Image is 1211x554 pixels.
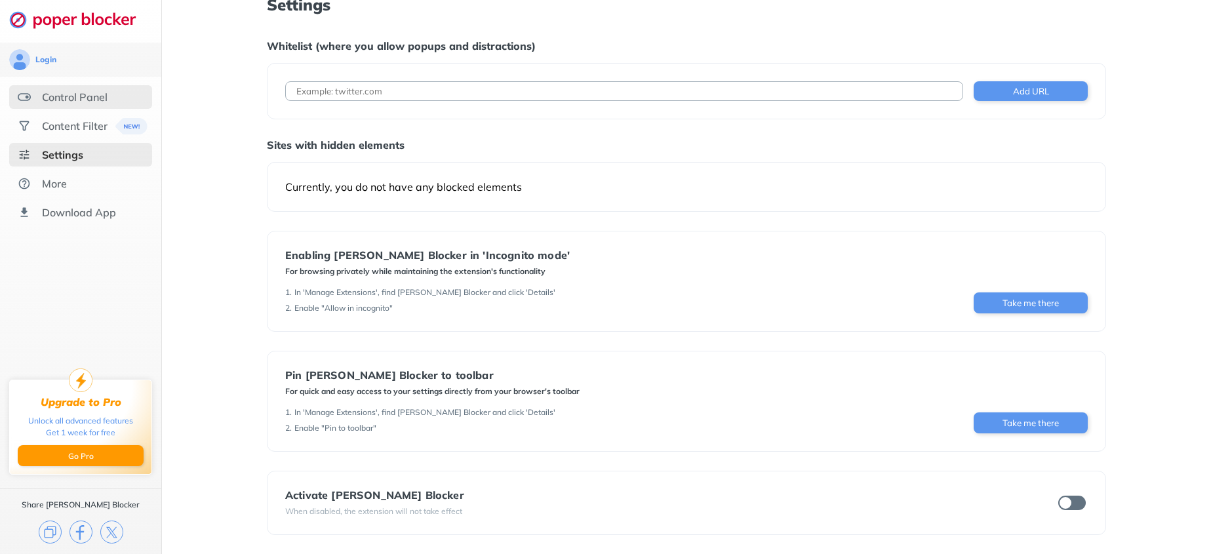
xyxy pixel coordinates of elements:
[974,292,1088,313] button: Take me there
[285,287,292,298] div: 1 .
[294,407,555,418] div: In 'Manage Extensions', find [PERSON_NAME] Blocker and click 'Details'
[42,177,67,190] div: More
[974,412,1088,433] button: Take me there
[39,521,62,544] img: copy.svg
[285,386,580,397] div: For quick and easy access to your settings directly from your browser's toolbar
[285,423,292,433] div: 2 .
[974,81,1088,101] button: Add URL
[9,10,150,29] img: logo-webpage.svg
[267,39,1106,52] div: Whitelist (where you allow popups and distractions)
[42,206,116,219] div: Download App
[285,81,963,101] input: Example: twitter.com
[9,49,30,70] img: avatar.svg
[28,415,133,427] div: Unlock all advanced features
[42,148,83,161] div: Settings
[285,506,464,517] div: When disabled, the extension will not take effect
[285,180,1088,193] div: Currently, you do not have any blocked elements
[18,119,31,132] img: social.svg
[69,521,92,544] img: facebook.svg
[69,368,92,392] img: upgrade-to-pro.svg
[294,423,376,433] div: Enable "Pin to toolbar"
[285,266,570,277] div: For browsing privately while maintaining the extension's functionality
[294,287,555,298] div: In 'Manage Extensions', find [PERSON_NAME] Blocker and click 'Details'
[35,54,56,65] div: Login
[41,396,121,408] div: Upgrade to Pro
[285,489,464,501] div: Activate [PERSON_NAME] Blocker
[42,90,108,104] div: Control Panel
[18,206,31,219] img: download-app.svg
[100,521,123,544] img: x.svg
[18,148,31,161] img: settings-selected.svg
[42,119,108,132] div: Content Filter
[285,407,292,418] div: 1 .
[267,138,1106,151] div: Sites with hidden elements
[18,177,31,190] img: about.svg
[46,427,115,439] div: Get 1 week for free
[18,90,31,104] img: features.svg
[294,303,393,313] div: Enable "Allow in incognito"
[115,118,148,134] img: menuBanner.svg
[285,369,580,381] div: Pin [PERSON_NAME] Blocker to toolbar
[285,303,292,313] div: 2 .
[285,249,570,261] div: Enabling [PERSON_NAME] Blocker in 'Incognito mode'
[22,500,140,510] div: Share [PERSON_NAME] Blocker
[18,445,144,466] button: Go Pro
